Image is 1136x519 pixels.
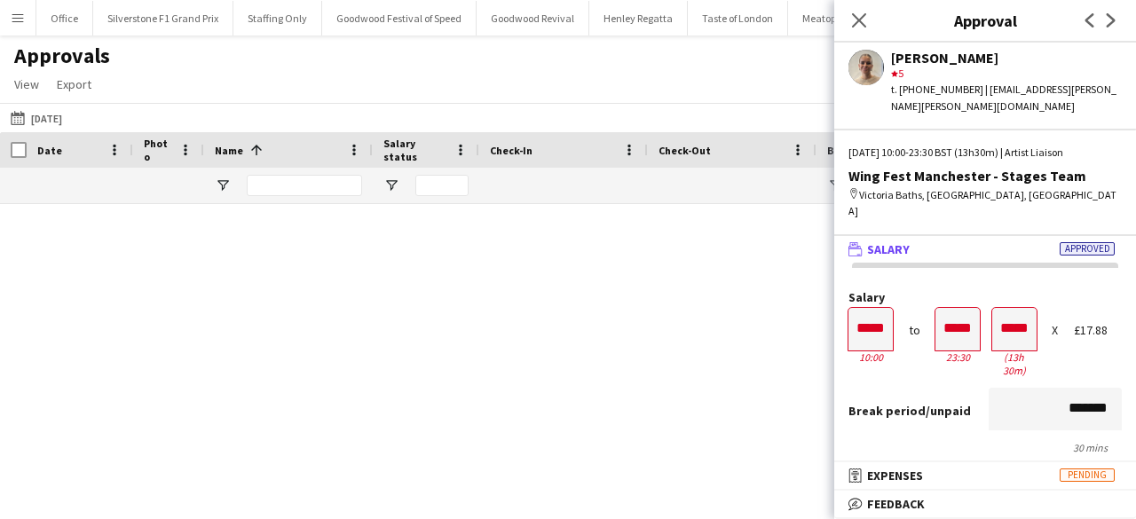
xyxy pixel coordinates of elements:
div: t. [PHONE_NUMBER] | [EMAIL_ADDRESS][PERSON_NAME][PERSON_NAME][DOMAIN_NAME] [891,82,1122,114]
button: Open Filter Menu [215,177,231,193]
mat-expansion-panel-header: SalaryApproved [834,236,1136,263]
mat-expansion-panel-header: Feedback [834,491,1136,517]
mat-expansion-panel-header: ExpensesPending [834,462,1136,489]
span: Photo [144,137,172,163]
div: Wing Fest Manchester - Stages Team [848,168,1122,184]
div: 30 mins [848,441,1122,454]
span: Board [827,144,858,157]
span: Name [215,144,243,157]
button: Staffing Only [233,1,322,35]
div: 10:00 [848,350,893,364]
button: Goodwood Revival [477,1,589,35]
span: Check-Out [659,144,711,157]
div: to [909,324,920,337]
span: Break period [848,403,926,419]
span: Salary [867,241,910,257]
div: 13h 30m [992,350,1037,377]
button: Open Filter Menu [827,177,843,193]
label: Salary [848,291,1122,304]
div: [PERSON_NAME] [891,50,1122,66]
div: 5 [891,66,1122,82]
span: Feedback [867,496,925,512]
div: Victoria Baths, [GEOGRAPHIC_DATA], [GEOGRAPHIC_DATA] [848,187,1122,219]
div: [DATE] 10:00-23:30 BST (13h30m) | Artist Liaison [848,145,1122,161]
span: View [14,76,39,92]
button: [DATE] [7,107,66,129]
a: View [7,73,46,96]
input: Salary status Filter Input [415,175,469,196]
h3: Approval [834,9,1136,32]
span: Approved [1060,242,1115,256]
button: Goodwood Festival of Speed [322,1,477,35]
button: Open Filter Menu [383,177,399,193]
button: Taste of London [688,1,788,35]
button: Silverstone F1 Grand Prix [93,1,233,35]
label: /unpaid [848,403,971,419]
button: Meatopia [788,1,860,35]
span: Expenses [867,468,923,484]
input: Name Filter Input [247,175,362,196]
a: Export [50,73,99,96]
div: 23:30 [935,350,980,364]
button: Henley Regatta [589,1,688,35]
span: Pending [1060,468,1115,482]
span: Date [37,144,62,157]
button: Office [36,1,93,35]
span: Check-In [490,144,532,157]
div: X [1052,324,1058,337]
div: £17.88 [1074,324,1122,337]
span: Salary status [383,137,447,163]
span: Export [57,76,91,92]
